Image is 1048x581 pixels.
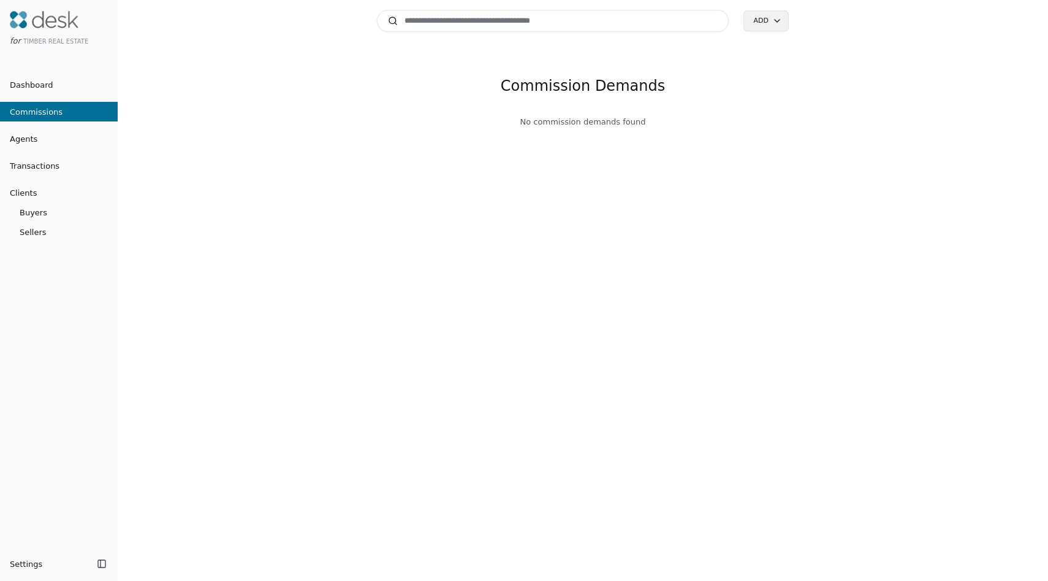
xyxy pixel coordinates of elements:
[743,10,789,31] button: Add
[10,36,21,45] span: for
[377,115,789,128] div: No commission demands found
[10,11,78,28] img: Desk
[501,76,665,96] h2: Commission Demands
[10,558,42,571] span: Settings
[23,38,88,45] span: Timber Real Estate
[5,554,93,574] button: Settings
